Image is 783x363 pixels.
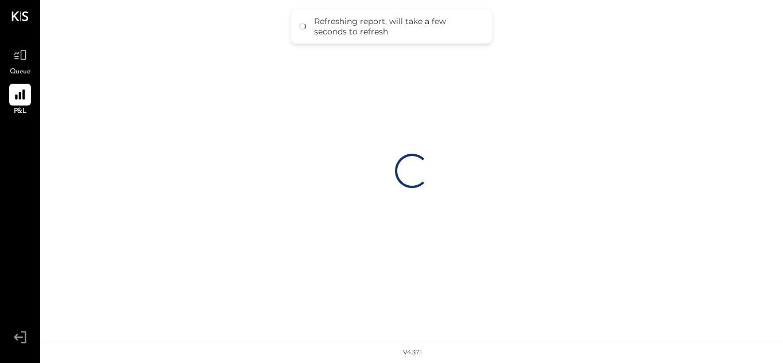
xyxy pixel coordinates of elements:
a: Queue [1,44,40,77]
span: Queue [10,67,31,77]
div: v 4.37.1 [403,348,422,357]
a: P&L [1,84,40,117]
span: P&L [14,107,27,117]
div: Refreshing report, will take a few seconds to refresh [314,16,480,37]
